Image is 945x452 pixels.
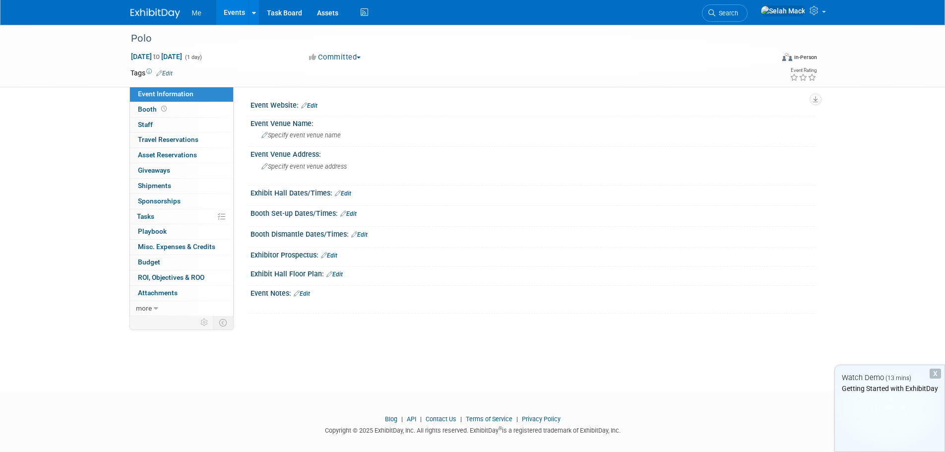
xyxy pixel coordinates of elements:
[930,369,941,379] div: Dismiss
[335,190,351,197] a: Edit
[136,304,152,312] span: more
[760,5,806,16] img: Selah Mack
[138,258,160,266] span: Budget
[152,53,161,61] span: to
[399,415,405,423] span: |
[385,415,397,423] a: Blog
[251,286,815,299] div: Event Notes:
[138,151,197,159] span: Asset Reservations
[782,53,792,61] img: Format-Inperson.png
[130,194,233,209] a: Sponsorships
[156,70,173,77] a: Edit
[261,131,341,139] span: Specify event venue name
[340,210,357,217] a: Edit
[130,68,173,78] td: Tags
[213,316,233,329] td: Toggle Event Tabs
[138,90,193,98] span: Event Information
[306,52,365,63] button: Committed
[138,197,181,205] span: Sponsorships
[130,8,180,18] img: ExhibitDay
[251,266,815,279] div: Exhibit Hall Floor Plan:
[251,206,815,219] div: Booth Set-up Dates/Times:
[251,147,815,159] div: Event Venue Address:
[130,224,233,239] a: Playbook
[192,9,201,17] span: Me
[794,54,817,61] div: In-Person
[130,301,233,316] a: more
[499,426,502,431] sup: ®
[138,166,170,174] span: Giveaways
[351,231,368,238] a: Edit
[138,121,153,129] span: Staff
[835,373,945,383] div: Watch Demo
[715,9,738,17] span: Search
[130,148,233,163] a: Asset Reservations
[418,415,424,423] span: |
[522,415,561,423] a: Privacy Policy
[251,116,815,129] div: Event Venue Name:
[321,252,337,259] a: Edit
[137,212,154,220] span: Tasks
[514,415,520,423] span: |
[130,179,233,194] a: Shipments
[466,415,512,423] a: Terms of Service
[130,102,233,117] a: Booth
[138,105,169,113] span: Booth
[130,118,233,132] a: Staff
[130,270,233,285] a: ROI, Objectives & ROO
[138,289,178,297] span: Attachments
[184,54,202,61] span: (1 day)
[835,384,945,393] div: Getting Started with ExhibitDay
[130,255,233,270] a: Budget
[251,227,815,240] div: Booth Dismantle Dates/Times:
[407,415,416,423] a: API
[790,68,817,73] div: Event Rating
[251,186,815,198] div: Exhibit Hall Dates/Times:
[130,132,233,147] a: Travel Reservations
[159,105,169,113] span: Booth not reserved yet
[261,163,347,170] span: Specify event venue address
[138,273,204,281] span: ROI, Objectives & ROO
[130,87,233,102] a: Event Information
[138,182,171,190] span: Shipments
[251,98,815,111] div: Event Website:
[138,135,198,143] span: Travel Reservations
[294,290,310,297] a: Edit
[885,375,911,382] span: (13 mins)
[251,248,815,260] div: Exhibitor Prospectus:
[196,316,213,329] td: Personalize Event Tab Strip
[130,52,183,61] span: [DATE] [DATE]
[138,227,167,235] span: Playbook
[458,415,464,423] span: |
[326,271,343,278] a: Edit
[715,52,818,66] div: Event Format
[138,243,215,251] span: Misc. Expenses & Credits
[702,4,748,22] a: Search
[130,209,233,224] a: Tasks
[130,163,233,178] a: Giveaways
[426,415,456,423] a: Contact Us
[130,240,233,255] a: Misc. Expenses & Credits
[130,286,233,301] a: Attachments
[301,102,317,109] a: Edit
[127,30,759,48] div: Polo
